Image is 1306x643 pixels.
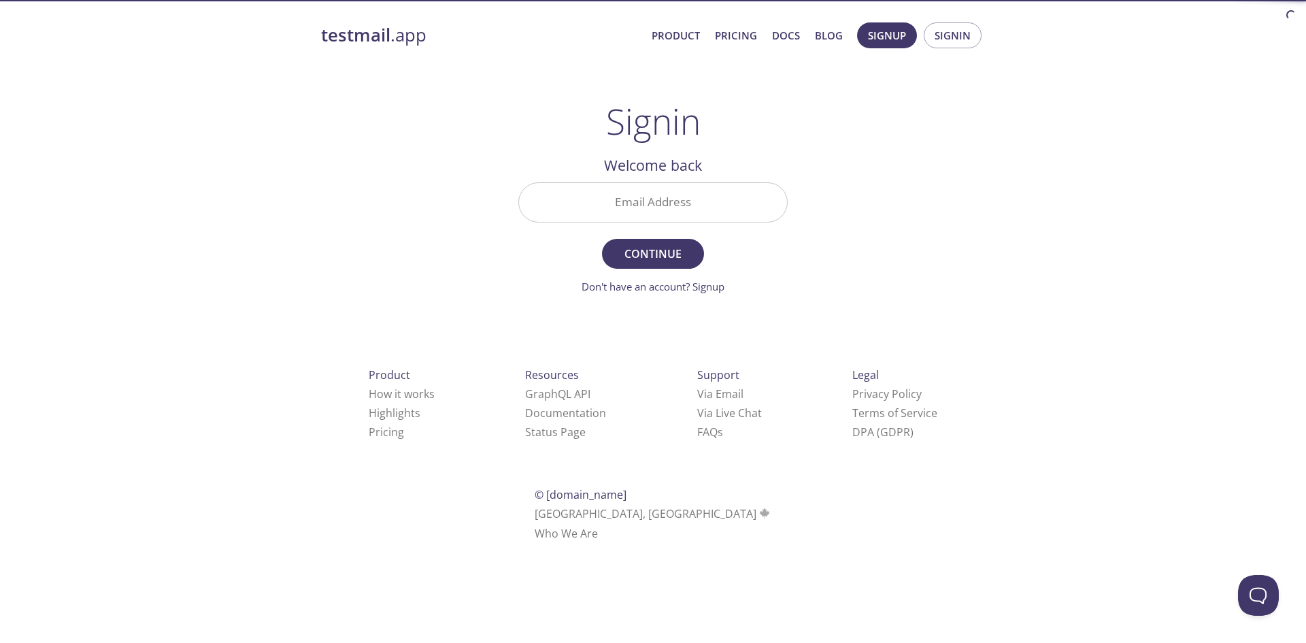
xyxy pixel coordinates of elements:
a: Status Page [525,425,586,440]
span: s [718,425,723,440]
a: Via Live Chat [697,406,762,421]
span: Product [369,367,410,382]
a: GraphQL API [525,386,590,401]
span: © [DOMAIN_NAME] [535,487,626,502]
a: How it works [369,386,435,401]
span: Signup [868,27,906,44]
a: DPA (GDPR) [852,425,914,440]
h1: Signin [606,101,701,142]
a: Who We Are [535,526,598,541]
span: Legal [852,367,879,382]
a: Via Email [697,386,743,401]
a: Terms of Service [852,406,937,421]
span: [GEOGRAPHIC_DATA], [GEOGRAPHIC_DATA] [535,506,772,521]
button: Signup [857,22,917,48]
a: Blog [815,27,843,44]
iframe: Help Scout Beacon - Open [1238,575,1279,616]
a: Pricing [715,27,757,44]
a: Documentation [525,406,606,421]
strong: testmail [321,23,390,47]
a: testmail.app [321,24,641,47]
button: Signin [924,22,982,48]
a: Product [652,27,700,44]
a: FAQ [697,425,723,440]
button: Continue [602,239,704,269]
span: Signin [935,27,971,44]
a: Pricing [369,425,404,440]
a: Docs [772,27,800,44]
span: Support [697,367,739,382]
a: Highlights [369,406,420,421]
span: Continue [617,244,689,263]
a: Privacy Policy [852,386,922,401]
a: Don't have an account? Signup [582,280,724,293]
span: Resources [525,367,579,382]
h2: Welcome back [518,154,788,177]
